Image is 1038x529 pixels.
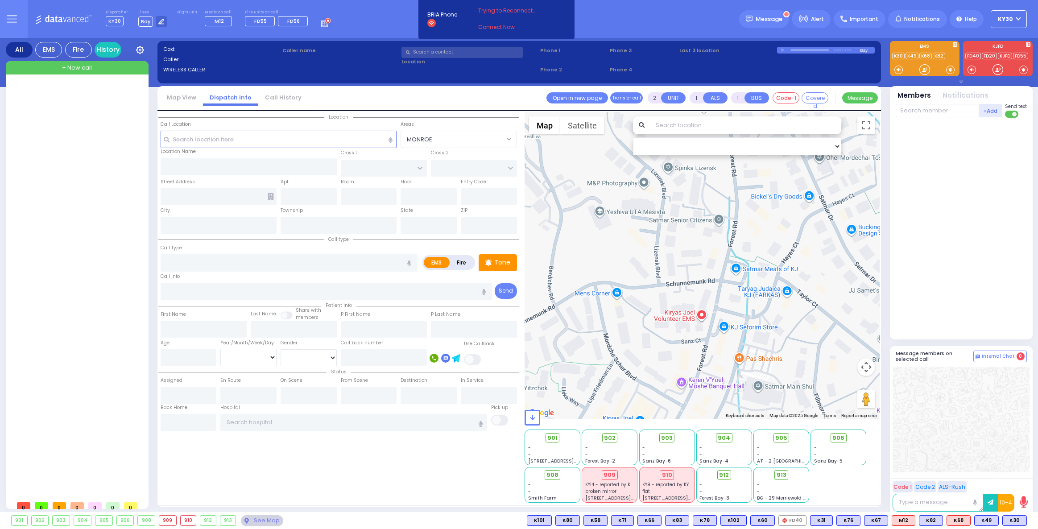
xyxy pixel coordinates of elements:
input: Search member [896,104,979,117]
label: Night unit [177,10,197,15]
span: 0 [35,502,48,509]
label: P Last Name [431,311,460,318]
p: Tone [494,258,510,267]
span: members [296,314,318,321]
div: K67 [864,515,888,526]
span: MONROE [401,131,504,147]
label: Back Home [161,404,187,411]
button: Toggle fullscreen view [857,116,875,134]
img: message.svg [746,16,753,22]
span: 904 [718,434,730,442]
span: [STREET_ADDRESS][PERSON_NAME] [528,458,612,464]
div: ALS [947,515,971,526]
label: Caller name [282,47,398,54]
label: Entry Code [461,178,486,186]
span: - [757,451,760,458]
img: Google [527,407,556,419]
small: Share with [296,307,321,314]
span: - [642,451,645,458]
div: 908 [138,516,155,525]
img: comment-alt.png [976,355,980,359]
label: Fire units on call [245,10,311,15]
div: K68 [947,515,971,526]
span: FD56 [287,17,300,25]
span: Other building occupants [268,193,274,200]
span: - [757,488,760,495]
span: 905 [775,434,787,442]
div: 910 [181,516,196,525]
label: ZIP [461,207,467,214]
div: K101 [527,515,552,526]
span: - [699,451,702,458]
span: 0 [17,502,30,509]
span: - [585,444,588,451]
label: City [161,207,170,214]
span: FD55 [254,17,267,25]
div: 910 [660,470,674,480]
div: BLS [583,515,608,526]
span: 913 [777,471,786,479]
span: 0 [1017,352,1025,360]
button: Code 1 [893,481,913,492]
span: Trying to Reconnect... [478,7,549,15]
label: EMS [890,44,959,50]
div: BLS [836,515,860,526]
span: Phone 3 [610,47,676,54]
label: Location Name [161,148,196,155]
button: Show street map [529,116,560,134]
label: Fire [449,257,474,268]
a: K68 [919,53,932,59]
label: Areas [401,121,414,128]
span: - [528,444,531,451]
button: Send [495,283,517,299]
label: Floor [401,178,411,186]
label: Use Callback [464,340,495,347]
div: BLS [720,515,747,526]
button: Transfer call [610,92,643,103]
label: Last 3 location [679,47,777,54]
div: BLS [810,515,833,526]
label: Age [161,339,170,347]
div: 912 [200,516,216,525]
span: [STREET_ADDRESS][PERSON_NAME] [585,495,670,501]
span: 0 [53,502,66,509]
a: Dispatch info [203,93,258,102]
span: flat [642,488,650,495]
a: K82 [933,53,945,59]
span: - [699,444,702,451]
div: BLS [527,515,552,526]
img: Logo [35,13,95,25]
a: FD40 [965,53,981,59]
h5: Message members on selected call [896,351,973,362]
div: K102 [720,515,747,526]
div: 903 [53,516,70,525]
div: BLS [1002,515,1027,526]
span: Status [327,368,351,375]
label: On Scene [281,377,302,384]
label: Call Type [161,244,182,252]
span: + New call [62,63,92,72]
span: KY14 - reported by K90 [585,481,637,488]
div: BLS [974,515,999,526]
span: Sanz Bay-4 [699,458,728,464]
span: Location [324,114,353,120]
label: In Service [461,377,484,384]
div: 901 [12,516,27,525]
div: K76 [836,515,860,526]
span: - [699,481,702,488]
span: - [814,444,817,451]
span: - [528,488,531,495]
span: 0 [70,502,84,509]
div: M12 [892,515,915,526]
label: Turn off text [1005,110,1019,119]
span: - [814,451,817,458]
span: Forest Bay-3 [699,495,729,501]
a: FD20 [982,53,997,59]
span: - [528,451,531,458]
input: Search location [650,116,841,134]
label: Cross 2 [431,149,449,157]
div: Year/Month/Week/Day [220,339,277,347]
label: Assigned [161,377,182,384]
div: Fire [65,42,92,58]
span: Important [850,15,878,23]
